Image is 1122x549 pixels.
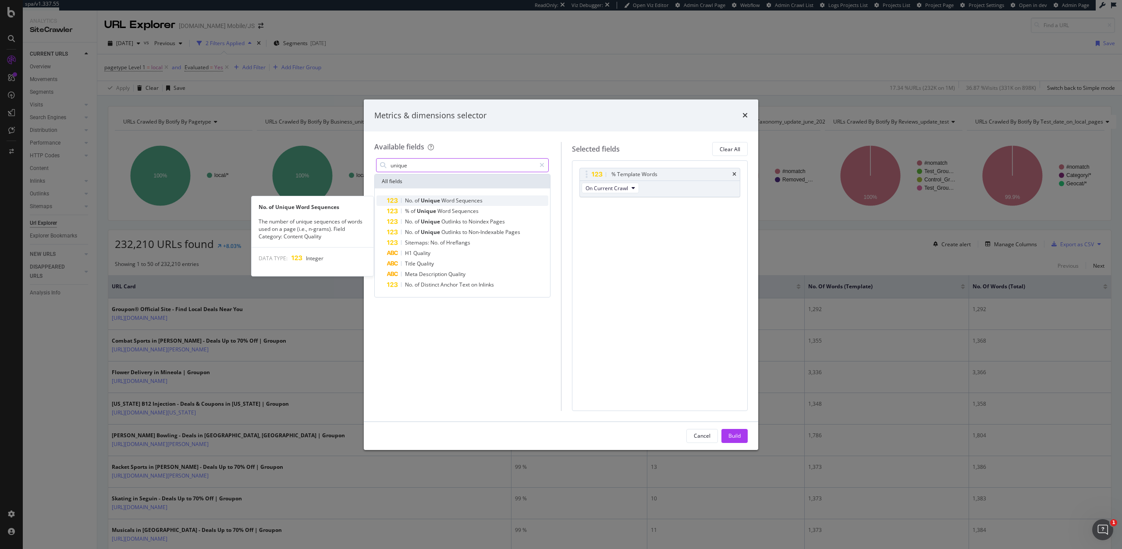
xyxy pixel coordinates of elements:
span: Meta [405,270,419,278]
span: Noindex [469,218,490,225]
span: Unique [417,207,437,215]
span: Quality [417,260,434,267]
span: No. [405,281,415,288]
button: Cancel [686,429,718,443]
div: times [732,172,736,177]
div: Close [154,4,170,19]
div: Metrics & dimensions selector [374,110,486,121]
div: Build [728,432,741,439]
div: modal [364,99,758,450]
div: Cancel [694,432,710,439]
span: Word [437,207,452,215]
span: Outlinks [441,218,462,225]
span: % [405,207,411,215]
span: Pages [505,228,520,236]
span: on [471,281,479,288]
span: Unique [421,218,441,225]
span: to [462,228,469,236]
span: Non-Indexable [469,228,505,236]
span: of [440,239,446,246]
button: go back [6,4,22,20]
span: of [415,281,421,288]
span: of [411,207,417,215]
span: Sequences [456,197,483,204]
div: Selected fields [572,144,620,154]
span: Anchor [440,281,459,288]
span: Description [419,270,448,278]
span: Text [459,281,471,288]
div: Available fields [374,142,424,152]
div: % Template WordstimesOn Current Crawl [579,168,741,197]
span: Distinct [421,281,440,288]
input: Search by field name [390,159,536,172]
span: of [415,228,421,236]
span: Pages [490,218,505,225]
div: No. of Unique Word Sequences [252,203,373,211]
div: All fields [375,174,550,188]
button: Clear All [712,142,748,156]
span: No. [405,218,415,225]
button: Expand window [137,4,154,20]
span: On Current Crawl [586,184,628,192]
div: The number of unique sequences of words used on a page (i.e., n-grams). Field Category: Content Q... [252,218,373,240]
span: No. [405,197,415,204]
span: of [415,218,421,225]
span: to [462,218,469,225]
span: No. [430,239,440,246]
span: Inlinks [479,281,494,288]
span: Quality [448,270,465,278]
div: % Template Words [611,170,657,179]
span: 1 [1110,519,1117,526]
span: of [415,197,421,204]
iframe: To enrich screen reader interactions, please activate Accessibility in Grammarly extension settings [1092,519,1113,540]
span: Quality [413,249,430,257]
div: times [742,110,748,121]
button: On Current Crawl [582,183,639,193]
div: Clear All [720,145,740,153]
span: Sitemaps: [405,239,430,246]
span: H1 [405,249,413,257]
button: Build [721,429,748,443]
span: Outlinks [441,228,462,236]
span: Unique [421,228,441,236]
span: Sequences [452,207,479,215]
span: Title [405,260,417,267]
span: No. [405,228,415,236]
span: Unique [421,197,441,204]
span: Word [441,197,456,204]
span: Hreflangs [446,239,470,246]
